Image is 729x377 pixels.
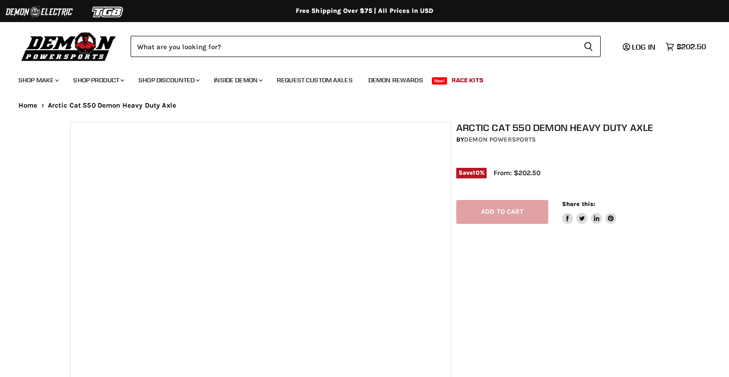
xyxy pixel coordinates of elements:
input: Search [131,36,576,57]
a: Shop Product [66,71,130,90]
a: Request Custom Axles [270,71,360,90]
span: From: $202.50 [494,169,540,177]
div: by [456,135,664,145]
ul: Main menu [11,67,704,90]
span: Share this: [562,200,595,207]
a: $202.50 [661,40,711,53]
a: Home [18,102,38,109]
aside: Share this: [562,200,617,224]
span: Save % [456,168,487,178]
a: Demon Powersports [464,136,536,143]
span: Arctic Cat 550 Demon Heavy Duty Axle [48,102,176,109]
span: New! [432,77,448,85]
span: 10 [473,169,479,176]
img: TGB Logo 2 [74,3,143,21]
span: $202.50 [677,42,706,51]
a: Shop Discounted [132,71,205,90]
a: Log in [619,43,661,51]
button: Search [576,36,601,57]
a: Demon Rewards [362,71,430,90]
a: Inside Demon [207,71,268,90]
img: Demon Electric Logo 2 [5,3,74,21]
h1: Arctic Cat 550 Demon Heavy Duty Axle [456,122,664,133]
img: Demon Powersports [18,30,119,63]
span: Log in [632,42,655,51]
a: Race Kits [445,71,490,90]
a: Shop Make [11,71,64,90]
form: Product [131,36,601,57]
